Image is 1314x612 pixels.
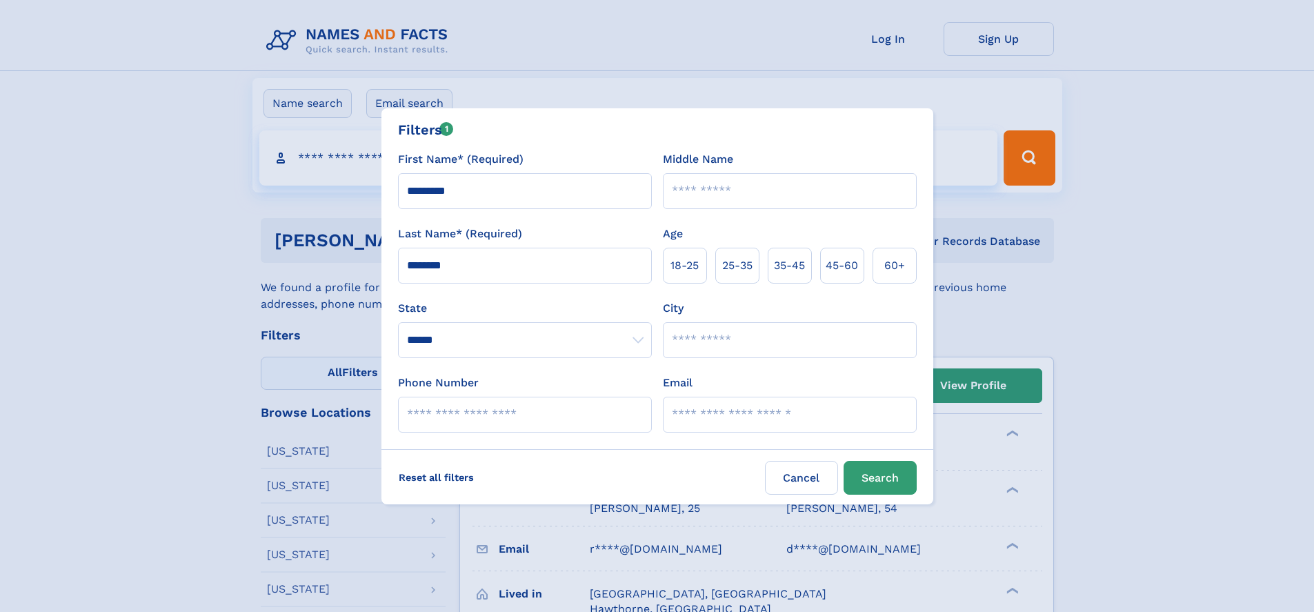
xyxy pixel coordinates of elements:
[663,226,683,242] label: Age
[663,375,693,391] label: Email
[722,257,753,274] span: 25‑35
[663,151,733,168] label: Middle Name
[670,257,699,274] span: 18‑25
[884,257,905,274] span: 60+
[398,375,479,391] label: Phone Number
[398,226,522,242] label: Last Name* (Required)
[398,119,454,140] div: Filters
[844,461,917,495] button: Search
[398,300,652,317] label: State
[774,257,805,274] span: 35‑45
[663,300,684,317] label: City
[826,257,858,274] span: 45‑60
[398,151,524,168] label: First Name* (Required)
[390,461,483,494] label: Reset all filters
[765,461,838,495] label: Cancel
